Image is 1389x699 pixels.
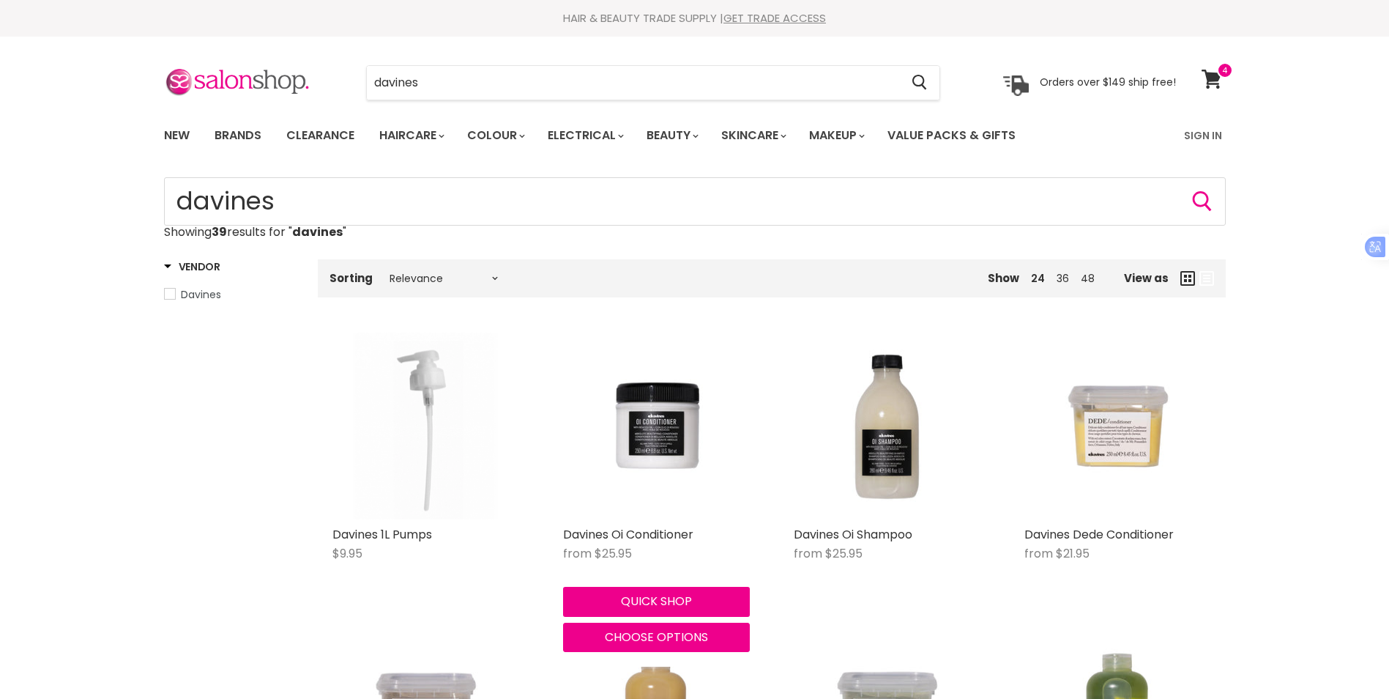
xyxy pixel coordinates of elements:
img: Davines 1L Pumps [332,333,519,519]
a: Davines Oi Conditioner [563,526,693,543]
img: Davines Oi Shampoo [794,333,980,519]
a: Brands [204,120,272,151]
span: Show [988,270,1019,286]
a: Davines 1L Pumps [332,526,432,543]
div: HAIR & BEAUTY TRADE SUPPLY | [146,11,1244,26]
a: New [153,120,201,151]
p: Showing results for " " [164,226,1226,239]
a: Clearance [275,120,365,151]
img: Davines Dede Conditioner [1024,333,1211,519]
span: $21.95 [1056,545,1090,562]
a: GET TRADE ACCESS [723,10,826,26]
form: Product [164,177,1226,226]
span: $25.95 [825,545,863,562]
button: Choose options [563,623,750,652]
span: from [794,545,822,562]
img: Davines Oi Conditioner [563,333,750,519]
span: Davines [181,287,221,302]
a: Beauty [636,120,707,151]
strong: davines [292,223,343,240]
span: $9.95 [332,545,362,562]
span: from [1024,545,1053,562]
p: Orders over $149 ship free! [1040,75,1176,89]
a: Value Packs & Gifts [876,120,1027,151]
a: Skincare [710,120,795,151]
strong: 39 [212,223,227,240]
a: Davines [164,286,299,303]
a: Haircare [368,120,453,151]
a: Colour [456,120,534,151]
a: Sign In [1175,120,1231,151]
a: Electrical [537,120,633,151]
a: 48 [1081,271,1095,286]
h3: Vendor [164,259,220,274]
input: Search [164,177,1226,226]
button: Quick shop [563,587,750,616]
button: Search [1191,190,1214,213]
span: from [563,545,592,562]
span: View as [1124,272,1169,284]
label: Sorting [329,272,373,284]
nav: Main [146,114,1244,157]
ul: Main menu [153,114,1101,157]
input: Search [367,66,901,100]
a: Davines Dede Conditioner [1024,526,1174,543]
a: Makeup [798,120,874,151]
a: Davines Oi Shampoo [794,526,912,543]
a: 36 [1057,271,1069,286]
span: $25.95 [595,545,632,562]
button: Search [901,66,939,100]
span: Choose options [605,629,708,646]
a: 24 [1031,271,1045,286]
form: Product [366,65,940,100]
